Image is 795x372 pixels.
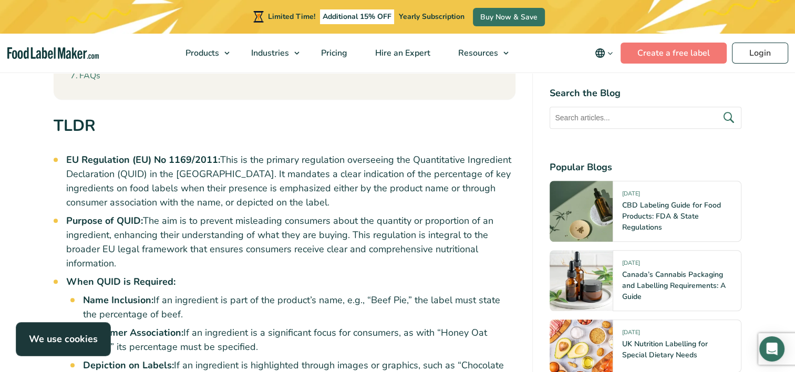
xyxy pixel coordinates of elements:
a: Resources [445,34,514,73]
li: If an ingredient is a significant focus for consumers, as with “Honey Oat Bread,” its percentage ... [83,326,516,354]
span: Resources [455,47,499,59]
a: CBD Labeling Guide for Food Products: FDA & State Regulations [622,200,720,232]
a: UK Nutrition Labelling for Special Dietary Needs [622,339,707,360]
strong: When QUID is Required: [66,275,175,288]
strong: TLDR [54,115,96,137]
span: Hire an Expert [372,47,431,59]
strong: Depiction on Labels: [83,359,174,371]
h4: Search the Blog [550,86,741,100]
a: Buy Now & Save [473,8,545,26]
input: Search articles... [550,107,741,129]
li: The aim is to prevent misleading consumers about the quantity or proportion of an ingredient, enh... [66,214,516,271]
span: Yearly Subscription [399,12,464,22]
li: This is the primary regulation overseeing the Quantitative Ingredient Declaration (QUID) in the [... [66,153,516,210]
a: Login [732,43,788,64]
span: [DATE] [622,190,639,202]
strong: EU Regulation (EU) No 1169/2011: [66,153,220,166]
div: Open Intercom Messenger [759,336,784,361]
a: Pricing [307,34,359,73]
span: [DATE] [622,259,639,271]
h4: Popular Blogs [550,160,741,174]
li: If an ingredient is part of the product’s name, e.g., “Beef Pie,” the label must state the percen... [83,293,516,322]
a: FAQs [70,69,100,83]
a: Products [172,34,235,73]
a: Hire an Expert [362,34,442,73]
span: Additional 15% OFF [320,9,394,24]
strong: Purpose of QUID: [66,214,143,227]
strong: Consumer Association: [83,326,183,339]
a: Create a free label [621,43,727,64]
span: [DATE] [622,328,639,340]
a: Industries [238,34,305,73]
span: Pricing [318,47,348,59]
span: Products [182,47,220,59]
a: Canada’s Cannabis Packaging and Labelling Requirements: A Guide [622,270,725,302]
span: Limited Time! [268,12,315,22]
strong: We use cookies [29,333,98,345]
span: Industries [248,47,290,59]
strong: Name Inclusion: [83,294,153,306]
